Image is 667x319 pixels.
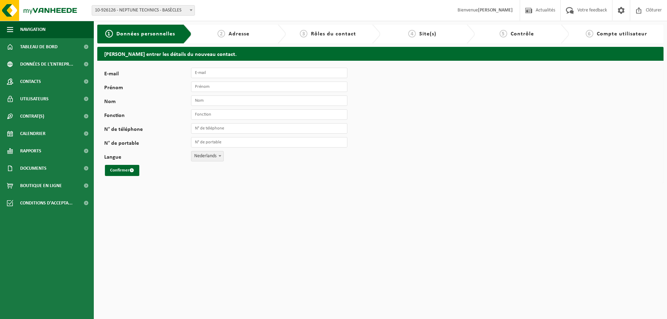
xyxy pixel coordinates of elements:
input: Nom [191,95,347,106]
label: N° de téléphone [104,127,191,134]
span: Nederlands [191,151,223,161]
span: Adresse [229,31,249,37]
span: Calendrier [20,125,46,142]
span: Site(s) [419,31,436,37]
label: E-mail [104,71,191,78]
span: Rôles du contact [311,31,356,37]
button: Confirmer [105,165,139,176]
span: 10-926126 - NEPTUNE TECHNICS - BASÈCLES [92,6,195,15]
label: Langue [104,154,191,161]
label: Nom [104,99,191,106]
span: Contacts [20,73,41,90]
span: Nederlands [191,151,224,161]
input: E-mail [191,68,347,78]
span: Contrôle [511,31,534,37]
span: Tableau de bord [20,38,58,56]
span: 10-926126 - NEPTUNE TECHNICS - BASÈCLES [92,5,195,16]
label: N° de portable [104,141,191,148]
span: 2 [217,30,225,37]
input: N° de téléphone [191,123,347,134]
span: Boutique en ligne [20,177,62,194]
iframe: chat widget [3,304,116,319]
span: Navigation [20,21,46,38]
span: 4 [408,30,416,37]
span: Compte utilisateur [597,31,647,37]
span: Utilisateurs [20,90,49,108]
span: 5 [500,30,507,37]
h2: [PERSON_NAME] entrer les détails du nouveau contact. [97,47,664,60]
label: Prénom [104,85,191,92]
span: 6 [586,30,593,37]
span: Conditions d'accepta... [20,194,73,212]
span: Rapports [20,142,41,160]
input: Fonction [191,109,347,120]
span: Données de l'entrepr... [20,56,73,73]
span: 3 [300,30,307,37]
input: Prénom [191,82,347,92]
span: Contrat(s) [20,108,44,125]
span: 1 [105,30,113,37]
span: Documents [20,160,47,177]
span: Données personnelles [116,31,175,37]
label: Fonction [104,113,191,120]
input: N° de portable [191,137,347,148]
strong: [PERSON_NAME] [478,8,513,13]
